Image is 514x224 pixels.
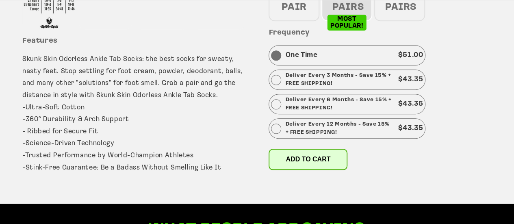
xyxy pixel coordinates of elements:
[285,49,317,61] p: One Time
[403,125,423,132] span: 43.35
[285,120,394,137] p: Deliver Every 12 Months - Save 15% + FREE SHIPPING!
[403,100,423,107] span: 43.35
[285,96,394,112] p: Deliver Every 6 Months - Save 15% + FREE SHIPPING!
[285,72,394,88] p: Deliver Every 3 Months - Save 15% + FREE SHIPPING!
[398,98,423,110] p: $
[403,76,423,83] span: 43.35
[398,122,423,135] p: $
[398,74,423,86] p: $
[286,156,330,163] span: Add to cart
[22,53,245,186] p: Skunk Skin Odorless Ankle Tab Socks: the best socks for sweaty, nasty feet. Stop settling for foo...
[398,49,423,61] p: $
[403,52,423,59] span: 51.00
[269,149,347,170] button: Add to cart
[269,28,492,38] h3: Frequency
[22,37,245,46] h3: Features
